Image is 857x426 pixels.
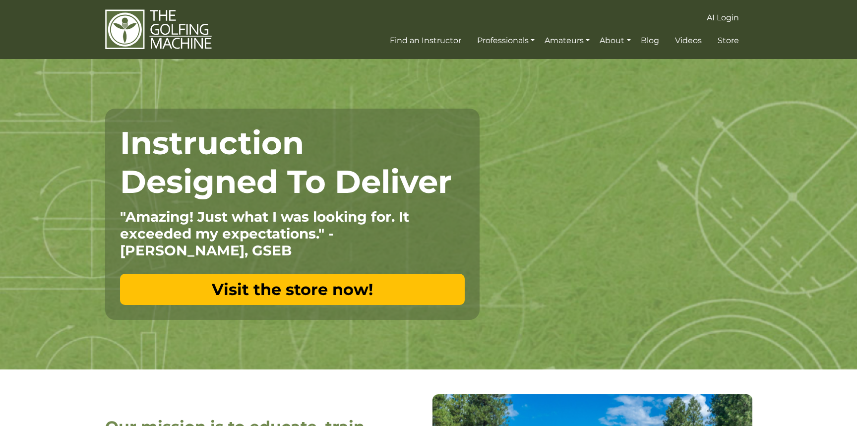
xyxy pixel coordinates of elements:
a: AI Login [704,9,741,27]
p: "Amazing! Just what I was looking for. It exceeded my expectations." - [PERSON_NAME], GSEB [120,208,465,259]
a: Professionals [475,32,537,50]
span: Blog [641,36,659,45]
span: Videos [675,36,702,45]
span: Store [718,36,739,45]
a: Find an Instructor [387,32,464,50]
a: Amateurs [542,32,592,50]
a: Videos [673,32,704,50]
a: Store [715,32,741,50]
span: Find an Instructor [390,36,461,45]
span: AI Login [707,13,739,22]
img: The Golfing Machine [105,9,212,50]
a: Blog [638,32,662,50]
a: Visit the store now! [120,274,465,305]
a: About [597,32,633,50]
h1: Instruction Designed To Deliver [120,123,465,201]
